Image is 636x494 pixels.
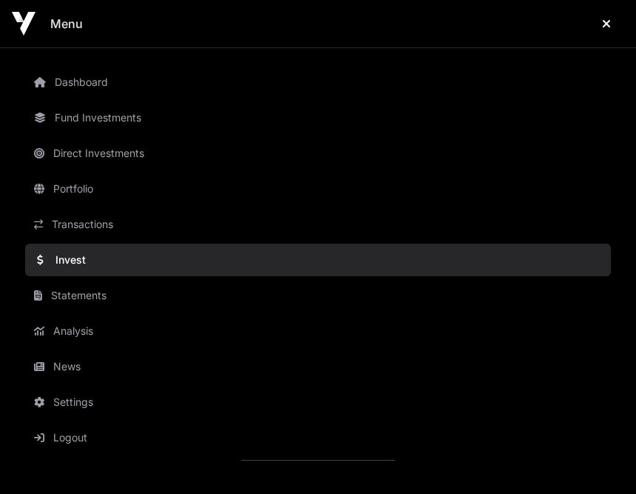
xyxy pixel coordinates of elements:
[25,386,611,418] a: Settings
[50,15,83,33] h2: Menu
[25,350,611,383] a: News
[25,315,611,347] a: Analysis
[25,421,635,454] button: Logout
[25,208,611,241] a: Transactions
[25,279,611,312] a: Statements
[12,12,35,36] img: Icehouse Ventures Logo
[25,66,611,99] a: Dashboard
[25,173,611,205] a: Portfolio
[562,423,636,494] iframe: Chat Widget
[25,244,611,276] a: Invest
[589,9,624,39] button: Close
[25,137,611,170] a: Direct Investments
[25,101,611,134] a: Fund Investments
